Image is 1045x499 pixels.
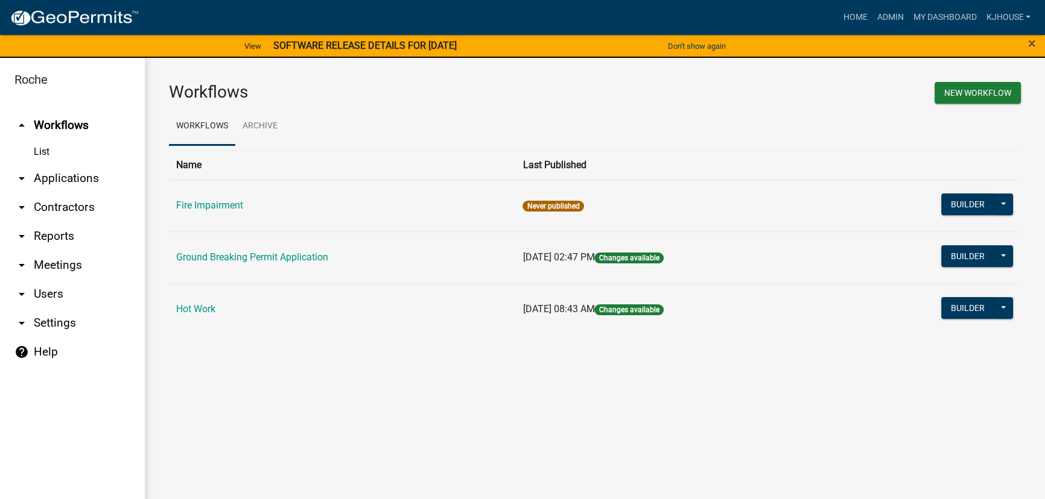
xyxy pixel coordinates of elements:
[515,150,839,180] th: Last Published
[941,193,994,215] button: Builder
[838,6,872,29] a: Home
[1028,36,1036,51] button: Close
[169,82,586,102] h3: Workflows
[981,6,1035,29] a: kjhouse
[176,303,215,315] a: Hot Work
[935,82,1021,104] button: New Workflow
[14,200,29,215] i: arrow_drop_down
[908,6,981,29] a: My Dashboard
[14,258,29,272] i: arrow_drop_down
[872,6,908,29] a: Admin
[522,251,594,263] span: [DATE] 02:47 PM
[663,36,731,56] button: Don't show again
[235,107,285,146] a: Archive
[14,316,29,330] i: arrow_drop_down
[240,36,266,56] a: View
[169,107,235,146] a: Workflows
[522,303,594,315] span: [DATE] 08:43 AM
[169,150,515,180] th: Name
[1028,35,1036,52] span: ×
[176,199,243,211] a: Fire Impairment
[14,345,29,359] i: help
[594,253,663,263] span: Changes available
[14,118,29,133] i: arrow_drop_up
[176,251,328,263] a: Ground Breaking Permit Application
[14,287,29,301] i: arrow_drop_down
[14,229,29,243] i: arrow_drop_down
[594,304,663,315] span: Changes available
[941,297,994,319] button: Builder
[14,171,29,186] i: arrow_drop_down
[941,245,994,267] button: Builder
[273,40,457,51] strong: SOFTWARE RELEASE DETAILS FOR [DATE]
[522,201,583,212] span: Never published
